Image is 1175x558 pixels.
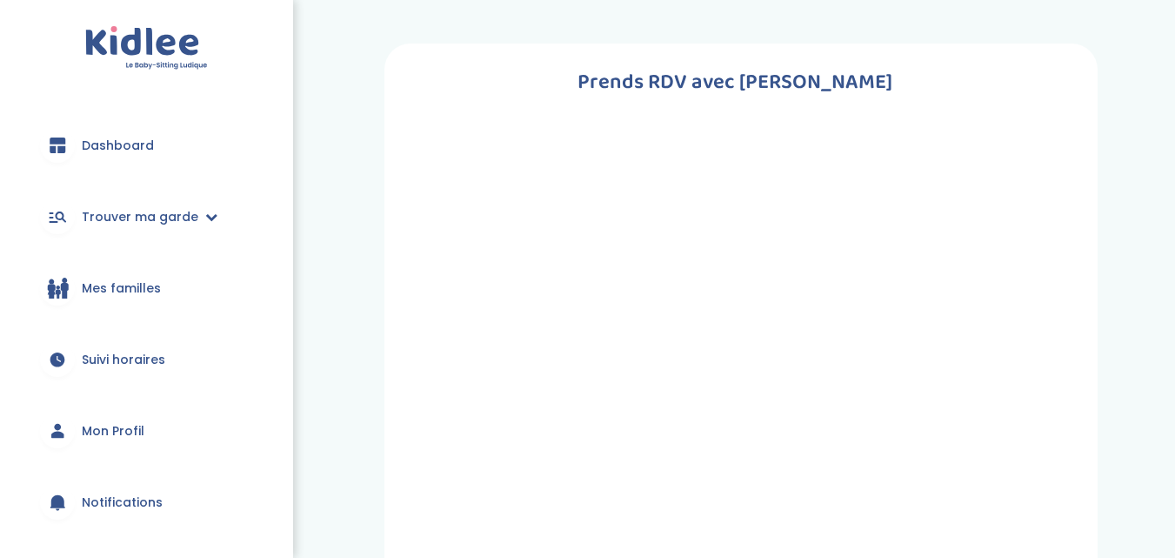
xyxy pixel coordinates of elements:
a: Trouver ma garde [26,185,267,248]
span: Mes familles [82,279,161,298]
span: Notifications [82,494,163,512]
a: Suivi horaires [26,328,267,391]
a: Mon Profil [26,400,267,462]
span: Dashboard [82,137,154,155]
h1: Prends RDV avec [PERSON_NAME] [411,65,1058,99]
span: Suivi horaires [82,351,165,369]
a: Dashboard [26,114,267,177]
a: Notifications [26,471,267,534]
span: Trouver ma garde [82,208,198,226]
a: Mes familles [26,257,267,319]
img: logo.svg [85,26,208,71]
span: Mon Profil [82,422,144,440]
